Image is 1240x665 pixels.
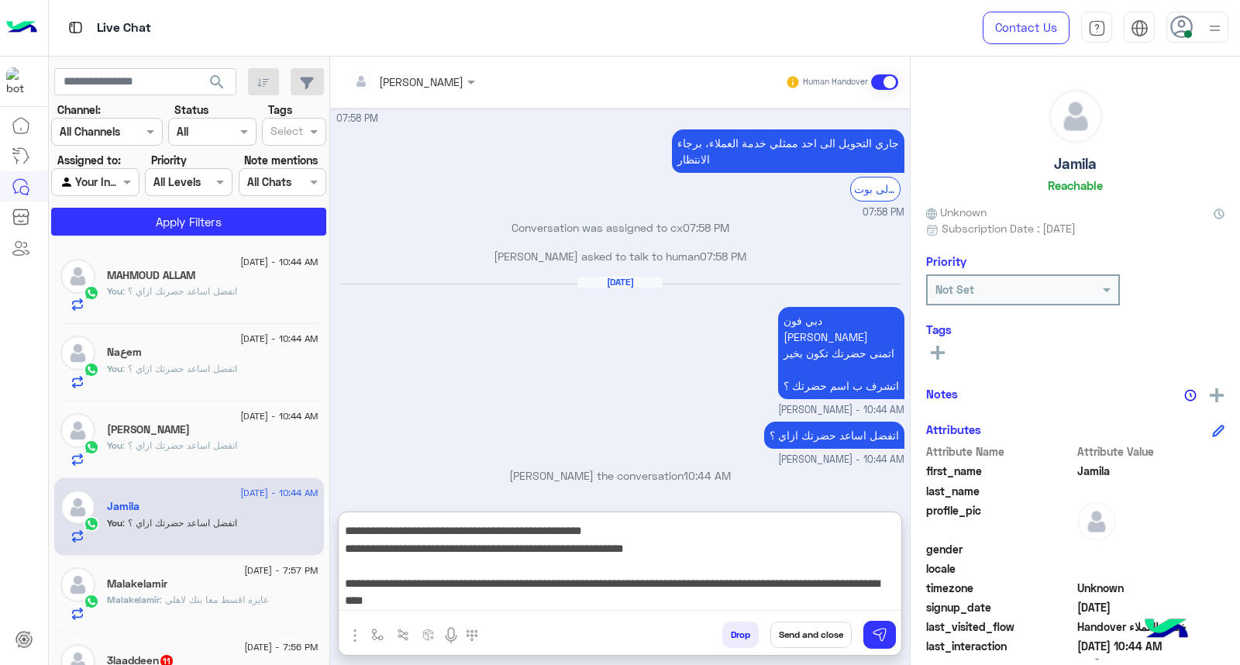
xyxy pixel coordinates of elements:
div: Select [268,122,303,143]
img: 1403182699927242 [6,67,34,95]
span: 07:58 PM [863,205,904,220]
span: [PERSON_NAME] - 10:44 AM [778,453,904,467]
h6: Tags [926,322,1224,336]
span: Malakelamir [107,594,160,605]
p: Live Chat [97,18,151,39]
span: last_visited_flow [926,618,1074,635]
p: 21/8/2025, 10:44 AM [764,422,904,449]
span: gender [926,541,1074,557]
span: [DATE] - 10:44 AM [240,332,318,346]
button: Trigger scenario [391,622,416,647]
h5: Mohamed Elhadidy [107,423,190,436]
span: اتفضل اساعد حضرتك ازاي ؟ [122,363,237,374]
span: [PERSON_NAME] - 10:44 AM [778,403,904,418]
img: WhatsApp [84,516,99,532]
h6: [DATE] [577,277,663,288]
span: You [107,517,122,529]
p: Conversation was assigned to cx [336,219,904,236]
h5: Jamila [107,500,139,513]
span: 07:58 PM [683,221,729,234]
h5: Malakelamir [107,577,167,591]
span: Attribute Value [1077,443,1225,460]
h5: MAHMOUD ALLAM [107,269,195,282]
button: create order [416,622,442,647]
a: tab [1081,12,1112,44]
label: Status [174,102,208,118]
img: notes [1184,389,1197,401]
h5: Naعem [107,346,142,359]
span: 07:58 PM [336,112,378,124]
span: search [208,73,226,91]
h5: Jamila [1054,155,1097,173]
img: send message [872,627,887,643]
span: اتفضل اساعد حضرتك ازاي ؟ [122,439,237,451]
span: last_interaction [926,638,1074,654]
span: first_name [926,463,1074,479]
img: WhatsApp [84,439,99,455]
img: WhatsApp [84,594,99,609]
label: Priority [151,152,187,168]
h6: Priority [926,254,966,268]
img: WhatsApp [84,362,99,377]
span: null [1077,541,1225,557]
p: 21/8/2025, 10:44 AM [778,307,904,399]
img: defaultAdmin.png [60,336,95,370]
span: 10:44 AM [684,469,731,482]
img: select flow [371,629,384,641]
span: Jamila [1077,463,1225,479]
span: Subscription Date : [DATE] [942,220,1076,236]
span: You [107,285,122,297]
p: [PERSON_NAME] the conversation [336,467,904,484]
button: Apply Filters [51,208,326,236]
span: [DATE] - 7:57 PM [244,563,318,577]
img: tab [66,18,85,37]
span: Unknown [1077,580,1225,596]
p: [PERSON_NAME] asked to talk to human [336,248,904,264]
span: 2025-08-21T07:44:59.9503005Z [1077,638,1225,654]
img: defaultAdmin.png [60,490,95,525]
span: Handover خدمة العملاء [1077,618,1225,635]
div: الرجوع الى بوت [850,177,901,201]
button: Drop [722,622,759,648]
span: [DATE] - 10:44 AM [240,255,318,269]
h6: Attributes [926,422,981,436]
span: Unknown [926,204,987,220]
img: create order [422,629,435,641]
small: Human Handover [803,76,868,88]
img: add [1210,388,1224,402]
span: [DATE] - 10:44 AM [240,409,318,423]
img: send voice note [442,626,460,645]
img: tab [1088,19,1106,37]
button: search [198,68,236,102]
label: Note mentions [244,152,318,168]
span: Attribute Name [926,443,1074,460]
img: defaultAdmin.png [60,413,95,448]
h6: Reachable [1048,178,1103,192]
span: last_name [926,483,1074,499]
img: make a call [466,629,478,642]
span: عايزه اقسط معا بنك لاهلي [160,594,269,605]
img: hulul-logo.png [1139,603,1193,657]
p: 20/8/2025, 7:58 PM [672,129,904,173]
span: timezone [926,580,1074,596]
span: [DATE] - 10:44 AM [240,486,318,500]
span: locale [926,560,1074,577]
img: defaultAdmin.png [1077,502,1116,541]
span: You [107,363,122,374]
span: اتفضل اساعد حضرتك ازاي ؟ [122,517,237,529]
label: Channel: [57,102,101,118]
label: Tags [268,102,292,118]
label: Assigned to: [57,152,121,168]
img: defaultAdmin.png [60,567,95,602]
button: select flow [365,622,391,647]
span: 2025-08-20T16:57:30.02Z [1077,599,1225,615]
span: profile_pic [926,502,1074,538]
img: defaultAdmin.png [60,259,95,294]
img: send attachment [346,626,364,645]
img: WhatsApp [84,285,99,301]
img: profile [1205,19,1224,38]
img: Trigger scenario [397,629,409,641]
img: Logo [6,12,37,44]
img: defaultAdmin.png [1049,90,1102,143]
img: tab [1131,19,1149,37]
